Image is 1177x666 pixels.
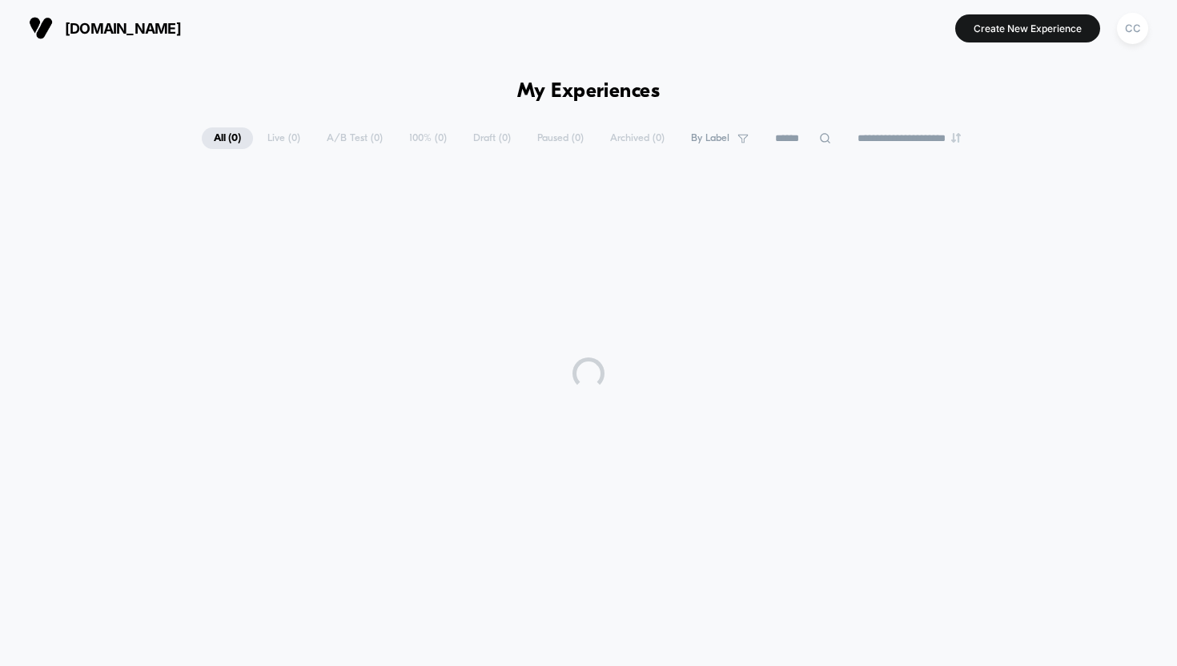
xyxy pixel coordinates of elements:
[1117,13,1148,44] div: CC
[29,16,53,40] img: Visually logo
[517,80,661,103] h1: My Experiences
[955,14,1100,42] button: Create New Experience
[202,127,253,149] span: All ( 0 )
[24,15,186,41] button: [DOMAIN_NAME]
[65,20,181,37] span: [DOMAIN_NAME]
[1112,12,1153,45] button: CC
[951,133,961,143] img: end
[691,132,729,144] span: By Label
